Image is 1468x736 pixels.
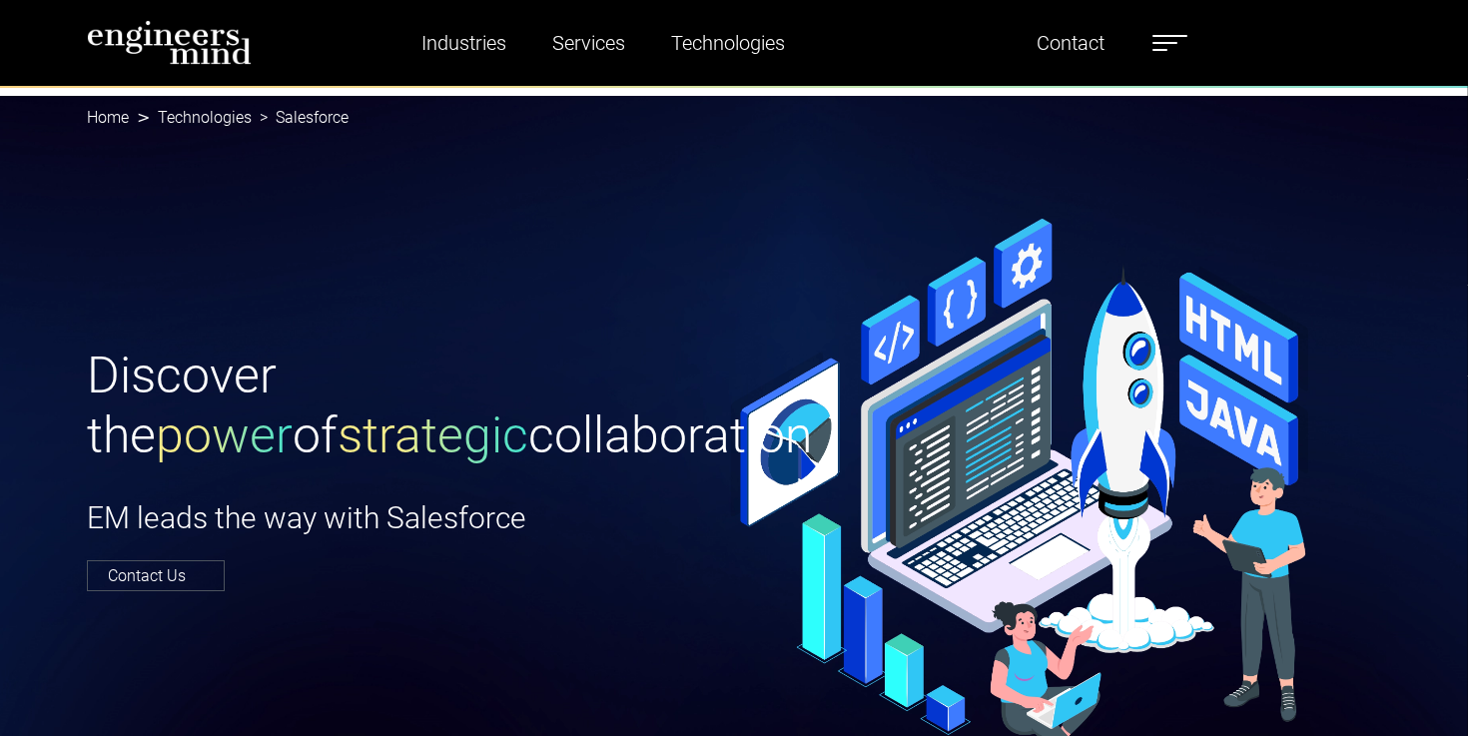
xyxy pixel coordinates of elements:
[87,346,722,465] h1: Discover the of collaboration
[87,560,225,591] a: Contact Us
[87,96,1381,140] nav: breadcrumb
[252,106,349,130] li: Salesforce
[87,108,129,127] a: Home
[1029,20,1112,66] a: Contact
[663,20,793,66] a: Technologies
[338,406,528,464] span: strategic
[413,20,514,66] a: Industries
[156,406,293,464] span: power
[87,495,722,540] p: EM leads the way with Salesforce
[158,108,252,127] a: Technologies
[544,20,633,66] a: Services
[87,20,252,65] img: logo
